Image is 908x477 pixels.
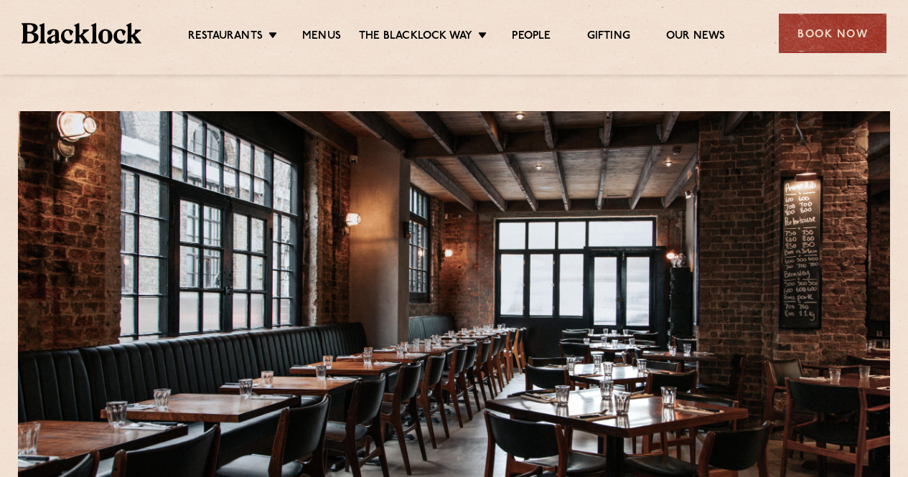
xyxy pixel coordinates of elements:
[666,29,726,45] a: Our News
[779,14,886,53] div: Book Now
[188,29,263,45] a: Restaurants
[302,29,341,45] a: Menus
[587,29,630,45] a: Gifting
[512,29,551,45] a: People
[359,29,472,45] a: The Blacklock Way
[22,23,141,43] img: BL_Textured_Logo-footer-cropped.svg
